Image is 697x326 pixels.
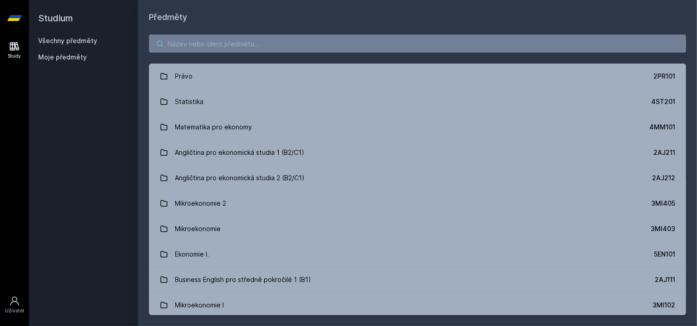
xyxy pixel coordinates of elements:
[149,267,686,292] a: Business English pro středně pokročilé 1 (B1) 2AJ111
[149,35,686,53] input: Název nebo ident předmětu…
[149,140,686,165] a: Angličtina pro ekonomická studia 1 (B2/C1) 2AJ211
[149,11,686,24] h1: Předměty
[651,199,675,208] div: 3MI405
[652,173,675,183] div: 2AJ212
[175,67,193,85] div: Právo
[175,93,204,111] div: Statistika
[653,148,675,157] div: 2AJ211
[149,165,686,191] a: Angličtina pro ekonomická studia 2 (B2/C1) 2AJ212
[149,191,686,216] a: Mikroekonomie 2 3MI405
[175,245,209,263] div: Ekonomie I.
[651,224,675,233] div: 3MI403
[175,296,224,314] div: Mikroekonomie I
[175,143,305,162] div: Angličtina pro ekonomická studia 1 (B2/C1)
[654,250,675,259] div: 5EN101
[175,194,227,212] div: Mikroekonomie 2
[149,292,686,318] a: Mikroekonomie I 3MI102
[653,301,675,310] div: 3MI102
[149,89,686,114] a: Statistika 4ST201
[653,72,675,81] div: 2PR101
[149,64,686,89] a: Právo 2PR101
[8,53,21,59] div: Study
[649,123,675,132] div: 4MM101
[149,216,686,242] a: Mikroekonomie 3MI403
[175,118,252,136] div: Matematika pro ekonomy
[651,97,675,106] div: 4ST201
[175,271,311,289] div: Business English pro středně pokročilé 1 (B1)
[175,220,221,238] div: Mikroekonomie
[38,37,97,44] a: Všechny předměty
[5,307,24,314] div: Uživatel
[2,291,27,319] a: Uživatel
[655,275,675,284] div: 2AJ111
[2,36,27,64] a: Study
[149,242,686,267] a: Ekonomie I. 5EN101
[38,53,87,62] span: Moje předměty
[175,169,305,187] div: Angličtina pro ekonomická studia 2 (B2/C1)
[149,114,686,140] a: Matematika pro ekonomy 4MM101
